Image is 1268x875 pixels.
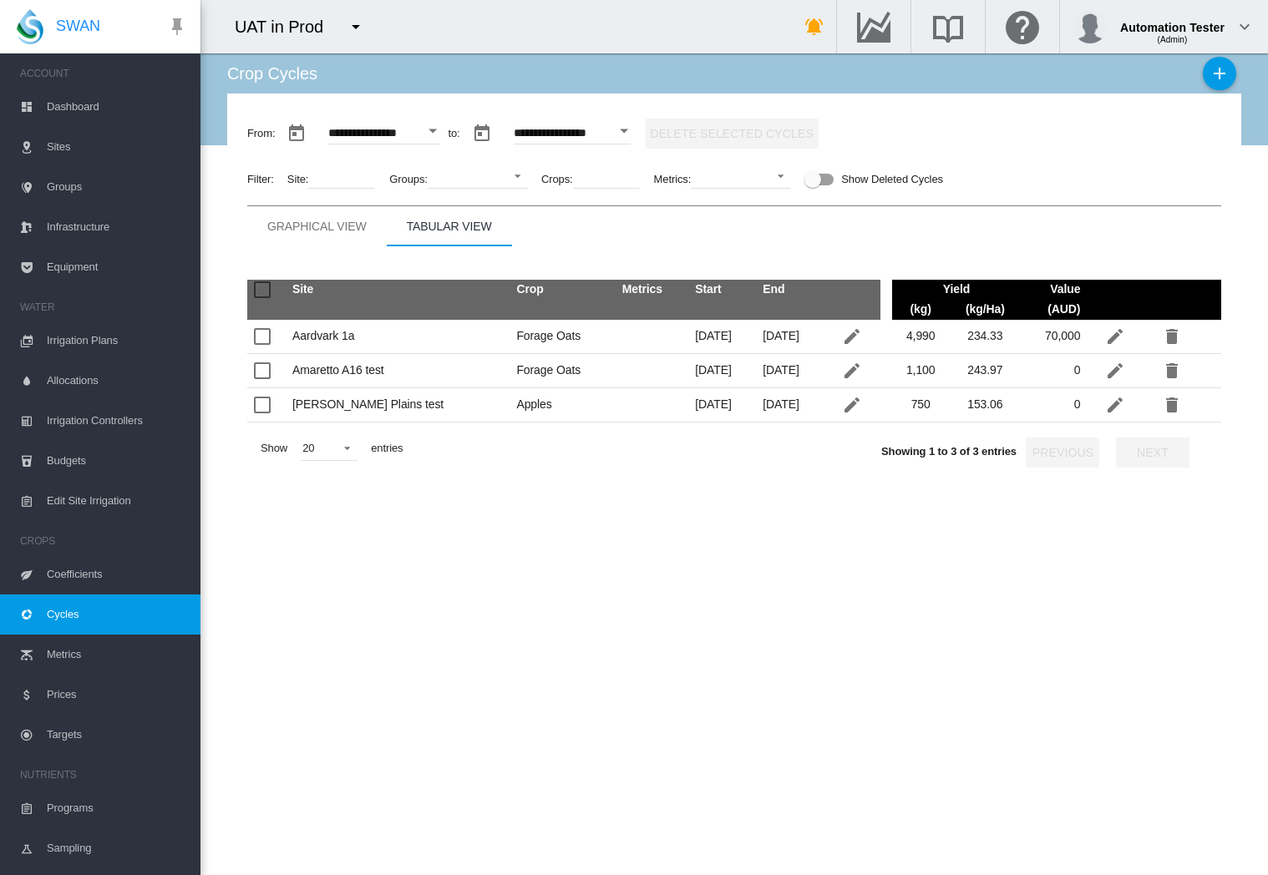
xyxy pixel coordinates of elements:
button: icon-pencil [1098,354,1132,387]
button: Next [1116,437,1189,468]
td: [DATE] [688,320,756,354]
td: Forage Oats [510,354,615,388]
td: [DATE] [688,388,756,422]
button: Delete this crop cycle [1155,320,1189,353]
button: Edit the details of this crop cycle [835,388,869,422]
th: (kg/Ha) [950,300,1021,320]
th: Yield [892,280,1021,300]
span: Dashboard [47,87,187,127]
td: 0 [1021,354,1087,388]
span: Equipment [47,247,187,287]
td: Aardvark 1a [286,320,510,354]
td: 750 [892,388,950,422]
th: Crop [510,280,615,300]
th: Start [688,280,756,300]
th: Value [1021,280,1087,300]
th: Metrics [616,280,689,300]
button: Add New Cycles [1203,57,1236,90]
button: md-calendar [465,117,499,150]
div: Automation Tester [1120,13,1225,29]
img: SWAN-Landscape-Logo-Colour-drop.png [17,9,43,44]
th: End [756,280,824,300]
span: Sampling [47,828,187,868]
div: From: [247,126,275,141]
td: 1,100 [892,354,950,388]
md-icon: Edit the details of this crop cycle [842,361,862,381]
span: Irrigation Controllers [47,401,187,441]
th: Site [286,280,510,300]
md-icon: Delete this crop cycle [1162,326,1182,346]
md-icon: Edit the details of this crop cycle [842,326,862,346]
span: Coefficients [47,554,187,594]
span: SWAN [56,16,100,37]
span: Programs [47,788,187,828]
td: 234.33 [950,320,1021,354]
md-switch: Show Deleted Cycles [804,167,943,192]
button: md-calendar [280,117,313,150]
td: 153.06 [950,388,1021,422]
td: 243.97 [950,354,1021,388]
td: [PERSON_NAME] Plains test [286,388,510,422]
span: entries [364,434,409,463]
span: ACCOUNT [20,60,187,87]
label: Site: [287,172,309,187]
md-icon: Search the knowledge base [928,17,968,37]
md-icon: icon-menu-down [346,17,366,37]
div: Crop Cycles [227,62,317,85]
button: Delete this crop cycle [1155,388,1189,422]
th: (AUD) [1021,300,1087,320]
md-icon: icon-pencil [1105,361,1125,381]
span: Cycles [47,594,187,635]
button: Previous [1026,437,1099,468]
div: Show Deleted Cycles [841,168,943,191]
md-icon: icon-plus [1210,63,1230,83]
img: profile.jpg [1073,10,1107,43]
span: Show [254,434,294,463]
label: Metrics: [654,172,692,187]
span: CROPS [20,528,187,554]
button: Open calendar [418,116,449,146]
td: 0 [1021,388,1087,422]
label: Groups: [389,172,428,187]
div: Filter: [247,172,274,187]
span: WATER [20,294,187,321]
span: Irrigation Plans [47,321,187,361]
span: Budgets [47,441,187,481]
td: [DATE] [756,388,824,422]
div: 20 [302,442,314,454]
td: Amaretto A16 test [286,354,510,388]
span: Sites [47,127,187,167]
button: Open calendar [609,116,639,146]
button: icon-menu-down [339,10,373,43]
span: Infrastructure [47,207,187,247]
span: Showing 1 to 3 of 3 entries [881,445,1017,458]
td: Apples [510,388,615,422]
button: Delete Selected Cycles [646,119,819,149]
md-icon: Go to the Data Hub [854,17,894,37]
td: Forage Oats [510,320,615,354]
span: Metrics [47,635,187,675]
td: 70,000 [1021,320,1087,354]
td: [DATE] [756,320,824,354]
div: UAT in Prod [235,15,338,38]
button: icon-pencil [1098,320,1132,353]
md-icon: icon-bell-ring [804,17,824,37]
button: icon-pencil [1098,388,1132,422]
td: [DATE] [688,354,756,388]
div: Tabular View [407,216,492,236]
td: [DATE] [756,354,824,388]
md-icon: Delete this crop cycle [1162,361,1182,381]
span: Groups [47,167,187,207]
md-icon: icon-pencil [1105,326,1125,346]
span: Edit Site Irrigation [47,481,187,521]
span: NUTRIENTS [20,761,187,788]
div: Graphical View [267,216,367,236]
span: Targets [47,715,187,755]
md-icon: icon-pin [167,17,187,37]
span: Allocations [47,361,187,401]
span: (Admin) [1157,35,1187,44]
button: Delete this crop cycle [1155,354,1189,387]
md-icon: Edit the details of this crop cycle [842,395,862,415]
td: 4,990 [892,320,950,354]
button: Edit the details of this crop cycle [835,354,869,387]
